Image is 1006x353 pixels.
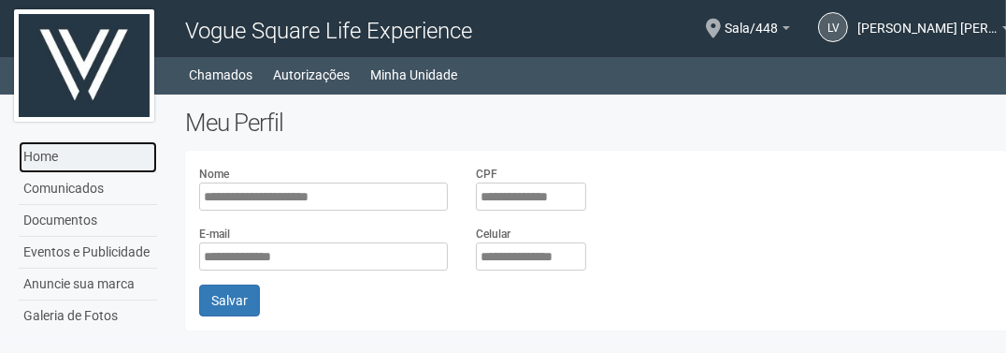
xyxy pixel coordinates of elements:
[725,23,790,38] a: Sala/448
[19,301,157,331] a: Galeria de Fotos
[14,9,154,122] img: logo.jpg
[818,12,848,42] a: LV
[370,62,457,88] a: Minha Unidade
[476,226,510,243] label: Celular
[189,62,252,88] a: Chamados
[199,285,260,316] button: Salvar
[857,3,998,36] span: Leonardo Villela Ahmed
[19,141,157,173] a: Home
[476,166,497,183] label: CPF
[185,18,472,44] span: Vogue Square Life Experience
[725,3,778,36] span: Sala/448
[19,205,157,237] a: Documentos
[199,166,229,183] label: Nome
[273,62,350,88] a: Autorizações
[19,237,157,269] a: Eventos e Publicidade
[19,173,157,205] a: Comunicados
[199,226,230,243] label: E-mail
[19,269,157,301] a: Anuncie sua marca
